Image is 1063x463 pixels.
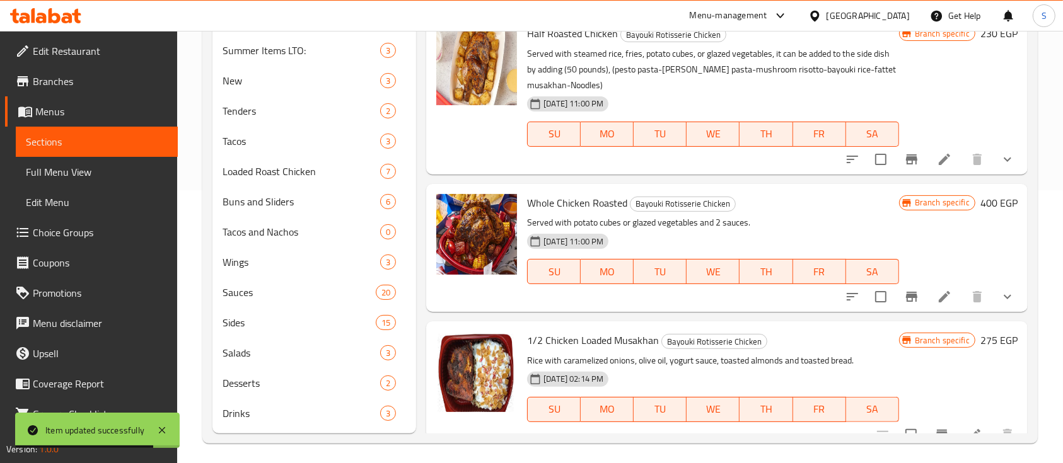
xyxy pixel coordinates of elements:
button: TU [634,122,687,147]
span: Upsell [33,346,168,361]
span: SA [851,400,894,418]
a: Branches [5,66,178,96]
div: Tacos3 [212,126,416,156]
span: TH [745,400,787,418]
div: items [380,375,396,391]
span: WE [692,125,735,143]
a: Coupons [5,248,178,278]
span: MO [586,125,629,143]
span: Bayouki Rotisserie Chicken [630,197,735,211]
span: SU [533,125,576,143]
a: Coverage Report [5,369,178,399]
span: Bayouki Rotisserie Chicken [662,334,767,349]
span: 3 [381,75,395,87]
span: Select to update [898,421,924,448]
span: WE [692,400,735,418]
span: S [1042,9,1047,23]
div: Tacos and Nachos0 [212,217,416,247]
img: Half Roasted Chicken [436,25,517,105]
span: Loaded Roast Chicken [223,164,380,179]
div: Buns and Sliders6 [212,186,416,217]
div: Sauces20 [212,277,416,307]
span: Full Menu View [26,164,168,180]
div: Menu-management [690,8,767,23]
img: 1/2 Chicken Loaded Musakhan [436,331,517,412]
span: Sides [223,315,376,330]
button: SU [527,259,581,284]
div: items [376,285,396,300]
svg: Show Choices [1000,289,1015,304]
span: Promotions [33,285,168,300]
div: [GEOGRAPHIC_DATA] [827,9,910,23]
button: Branch-specific-item [927,420,957,450]
a: Full Menu View [16,157,178,187]
button: Branch-specific-item [897,144,927,174]
span: Buns and Sliders [223,194,380,209]
span: Version: [6,441,37,457]
span: Bayouki Rotisserie Chicken [621,28,726,42]
span: 2 [381,105,395,117]
span: Branch specific [910,197,975,209]
span: 3 [381,45,395,57]
span: TU [639,263,682,281]
span: [DATE] 02:14 PM [538,373,608,385]
div: Desserts2 [212,368,416,398]
span: 3 [381,408,395,420]
span: 7 [381,166,395,178]
button: MO [581,122,634,147]
span: New [223,73,380,88]
span: 20 [376,287,395,299]
span: Edit Restaurant [33,43,168,59]
svg: Show Choices [1000,152,1015,167]
button: delete [962,144,992,174]
h6: 400 EGP [980,194,1018,212]
span: Sections [26,134,168,149]
button: TU [634,259,687,284]
button: SA [846,259,899,284]
button: Branch-specific-item [897,282,927,312]
button: MO [581,397,634,422]
span: Wings [223,254,380,270]
span: Sauces [223,285,376,300]
button: FR [793,122,846,147]
button: show more [992,144,1023,174]
span: Tacos and Nachos [223,224,380,239]
a: Grocery Checklist [5,399,178,429]
span: TU [639,400,682,418]
a: Edit menu item [967,427,982,442]
span: Select to update [868,283,894,310]
div: items [380,406,396,421]
div: items [380,73,396,88]
button: SU [527,122,581,147]
span: Desserts [223,375,380,391]
span: 15 [376,317,395,329]
button: TU [634,397,687,422]
span: FR [798,263,841,281]
a: Upsell [5,338,178,369]
span: MO [586,263,629,281]
span: Branch specific [910,334,975,346]
button: SU [527,397,581,422]
span: Edit Menu [26,195,168,210]
div: Summer Items LTO:3 [212,35,416,66]
div: Tenders2 [212,96,416,126]
div: Bayouki Rotisserie Chicken [630,197,736,212]
span: FR [798,400,841,418]
span: Tenders [223,103,380,118]
span: 3 [381,135,395,147]
div: items [380,43,396,58]
button: SA [846,397,899,422]
div: Summer Items LTO: [223,43,380,58]
div: Salads3 [212,338,416,368]
span: MO [586,400,629,418]
span: 3 [381,256,395,268]
span: Grocery Checklist [33,406,168,421]
span: Coverage Report [33,376,168,391]
span: Salads [223,345,380,360]
span: SU [533,263,576,281]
